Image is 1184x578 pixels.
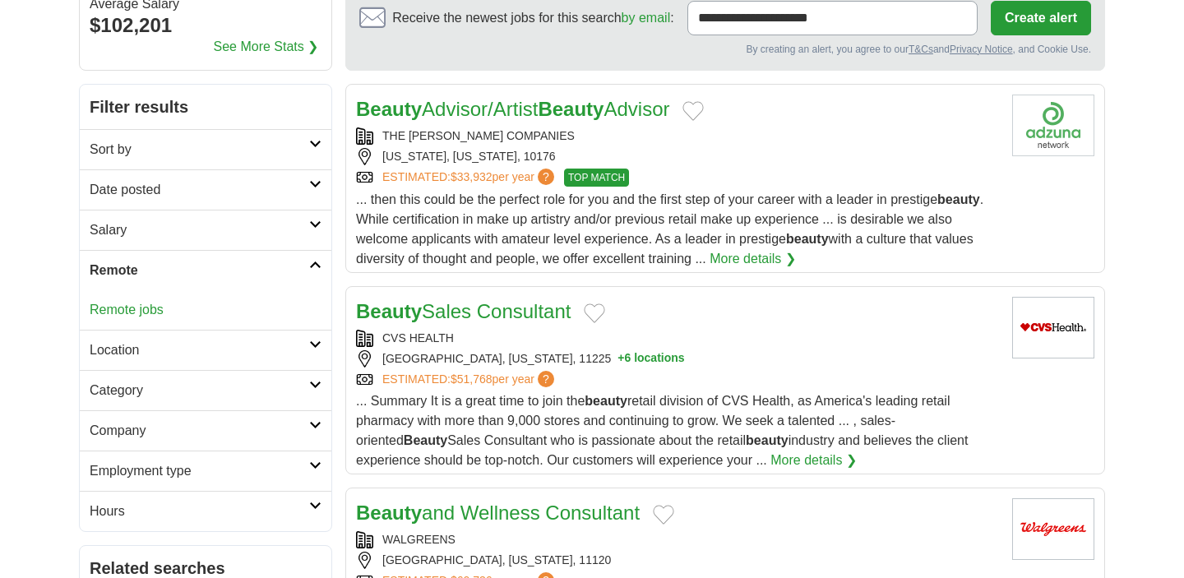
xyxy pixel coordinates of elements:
span: ... then this could be the perfect role for you and the first step of your career with a leader i... [356,192,983,266]
h2: Hours [90,502,309,521]
h2: Location [90,340,309,360]
a: Company [80,410,331,451]
h2: Salary [90,220,309,240]
strong: Beauty [404,433,447,447]
a: Location [80,330,331,370]
h2: Company [90,421,309,441]
button: Create alert [991,1,1091,35]
a: ESTIMATED:$33,932per year? [382,169,557,187]
h2: Sort by [90,140,309,160]
span: $33,932 [451,170,493,183]
strong: beauty [937,192,980,206]
a: T&Cs [909,44,933,55]
strong: beauty [746,433,789,447]
a: More details ❯ [710,249,796,269]
div: [GEOGRAPHIC_DATA], [US_STATE], 11120 [356,552,999,569]
img: Company logo [1012,95,1094,156]
a: WALGREENS [382,533,456,546]
strong: beauty [786,232,829,246]
span: $51,768 [451,372,493,386]
a: Remote jobs [90,303,164,317]
a: by email [622,11,671,25]
a: More details ❯ [770,451,857,470]
span: ? [538,371,554,387]
h2: Remote [90,261,309,280]
button: Add to favorite jobs [584,303,605,323]
div: $102,201 [90,11,321,40]
a: Hours [80,491,331,531]
h2: Category [90,381,309,400]
h2: Date posted [90,180,309,200]
a: See More Stats ❯ [214,37,319,57]
a: Salary [80,210,331,250]
span: Receive the newest jobs for this search : [392,8,673,28]
strong: Beauty [356,98,422,120]
span: TOP MATCH [564,169,629,187]
a: Beautyand Wellness Consultant [356,502,640,524]
a: Date posted [80,169,331,210]
strong: beauty [585,394,627,408]
img: Walgreens logo [1012,498,1094,560]
div: [GEOGRAPHIC_DATA], [US_STATE], 11225 [356,350,999,368]
h2: Filter results [80,85,331,129]
a: ESTIMATED:$51,768per year? [382,371,557,388]
div: By creating an alert, you agree to our and , and Cookie Use. [359,42,1091,57]
a: BeautySales Consultant [356,300,571,322]
a: Privacy Notice [950,44,1013,55]
button: +6 locations [617,350,684,368]
strong: Beauty [538,98,604,120]
a: Sort by [80,129,331,169]
a: Employment type [80,451,331,491]
img: CVS Health logo [1012,297,1094,358]
span: ... Summary It is a great time to join the retail division of CVS Health, as America's leading re... [356,394,968,467]
button: Add to favorite jobs [682,101,704,121]
button: Add to favorite jobs [653,505,674,525]
a: Category [80,370,331,410]
div: [US_STATE], [US_STATE], 10176 [356,148,999,165]
strong: Beauty [356,502,422,524]
strong: Beauty [356,300,422,322]
span: ? [538,169,554,185]
a: Remote [80,250,331,290]
span: + [617,350,624,368]
a: BeautyAdvisor/ArtistBeautyAdvisor [356,98,669,120]
a: CVS HEALTH [382,331,454,344]
h2: Employment type [90,461,309,481]
div: THE [PERSON_NAME] COMPANIES [356,127,999,145]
